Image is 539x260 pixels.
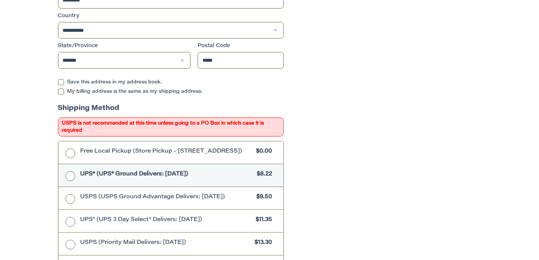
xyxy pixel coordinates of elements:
span: $9.50 [253,193,272,202]
label: Save this address in my address book. [58,79,284,85]
label: Country [58,12,284,20]
span: USPS (Priority Mail Delivers: [DATE]) [80,239,251,247]
span: UPS® (UPS® Ground Delivers: [DATE]) [80,170,253,179]
legend: Shipping Method [58,104,120,117]
label: Postal Code [198,42,284,50]
span: UPS® (UPS 3 Day Select® Delivers: [DATE]) [80,216,252,224]
label: State/Province [58,42,191,50]
span: $0.00 [253,147,272,156]
label: My billing address is the same as my shipping address. [58,89,284,95]
span: $11.35 [252,216,272,224]
span: Free Local Pickup (Store Pickup - [STREET_ADDRESS]) [80,147,253,156]
span: $13.30 [251,239,272,247]
span: USPS (USPS Ground Advantage Delivers: [DATE]) [80,193,253,202]
span: $8.22 [253,170,272,179]
span: USPS is not recommended at this time unless going to a PO Box in which case it is required [58,117,284,137]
